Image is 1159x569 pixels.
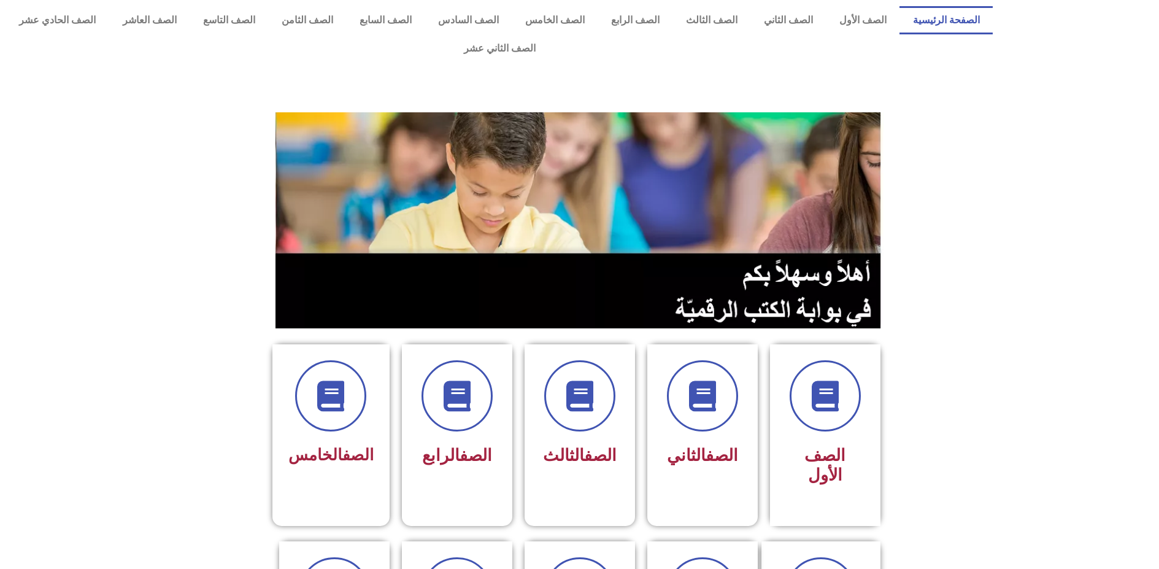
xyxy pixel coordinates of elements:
a: الصفحة الرئيسية [899,6,993,34]
a: الصف السادس [425,6,512,34]
span: الصف الأول [804,446,845,485]
a: الصف السابع [346,6,425,34]
a: الصف الخامس [512,6,598,34]
a: الصف [706,446,738,465]
a: الصف الثاني [750,6,826,34]
a: الصف الثاني عشر [6,34,993,63]
a: الصف الرابع [598,6,672,34]
span: الثالث [543,446,617,465]
a: الصف [460,446,492,465]
a: الصف الحادي عشر [6,6,109,34]
span: الثاني [667,446,738,465]
a: الصف [584,446,617,465]
a: الصف الثالث [672,6,750,34]
a: الصف [342,446,374,464]
a: الصف التاسع [190,6,268,34]
a: الصف الثامن [268,6,346,34]
span: الخامس [288,446,374,464]
span: الرابع [422,446,492,465]
a: الصف الأول [826,6,899,34]
a: الصف العاشر [109,6,190,34]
